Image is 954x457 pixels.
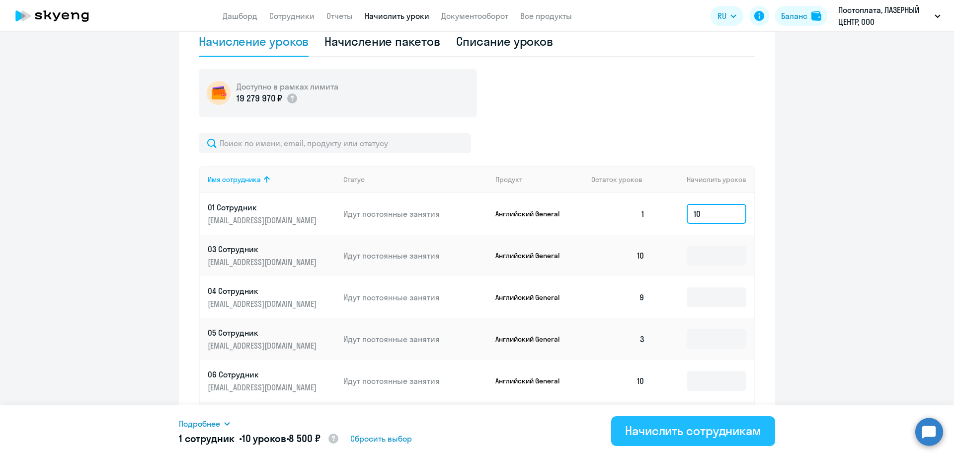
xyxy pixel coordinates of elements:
[208,215,319,226] p: [EMAIL_ADDRESS][DOMAIN_NAME]
[495,175,584,184] div: Продукт
[326,11,353,21] a: Отчеты
[324,33,440,49] div: Начисление пакетов
[343,208,487,219] p: Идут постоянные занятия
[583,235,653,276] td: 10
[343,175,365,184] div: Статус
[208,257,319,268] p: [EMAIL_ADDRESS][DOMAIN_NAME]
[208,202,319,213] p: 01 Сотрудник
[179,418,220,430] span: Подробнее
[717,10,726,22] span: RU
[343,175,487,184] div: Статус
[207,81,231,105] img: wallet-circle.png
[583,360,653,402] td: 10
[208,175,335,184] div: Имя сотрудника
[583,276,653,318] td: 9
[208,369,335,393] a: 06 Сотрудник[EMAIL_ADDRESS][DOMAIN_NAME]
[208,285,335,309] a: 04 Сотрудник[EMAIL_ADDRESS][DOMAIN_NAME]
[365,11,429,21] a: Начислить уроки
[350,433,412,445] span: Сбросить выбор
[343,292,487,303] p: Идут постоянные занятия
[237,81,338,92] h5: Доступно в рамках лимита
[289,432,320,445] span: 8 500 ₽
[223,11,257,21] a: Дашборд
[653,166,754,193] th: Начислить уроков
[625,423,761,439] div: Начислить сотрудникам
[811,11,821,21] img: balance
[208,327,335,351] a: 05 Сотрудник[EMAIL_ADDRESS][DOMAIN_NAME]
[343,334,487,345] p: Идут постоянные занятия
[269,11,315,21] a: Сотрудники
[208,244,319,255] p: 03 Сотрудник
[611,416,775,446] button: Начислить сотрудникам
[343,250,487,261] p: Идут постоянные занятия
[199,33,309,49] div: Начисление уроков
[208,382,319,393] p: [EMAIL_ADDRESS][DOMAIN_NAME]
[456,33,554,49] div: Списание уроков
[591,175,653,184] div: Остаток уроков
[237,92,282,105] p: 19 279 970 ₽
[591,175,642,184] span: Остаток уроков
[208,175,261,184] div: Имя сотрудника
[583,193,653,235] td: 1
[495,293,570,302] p: Английский General
[208,244,335,268] a: 03 Сотрудник[EMAIL_ADDRESS][DOMAIN_NAME]
[199,133,471,153] input: Поиск по имени, email, продукту или статусу
[208,327,319,338] p: 05 Сотрудник
[520,11,572,21] a: Все продукты
[495,251,570,260] p: Английский General
[208,202,335,226] a: 01 Сотрудник[EMAIL_ADDRESS][DOMAIN_NAME]
[495,376,570,385] p: Английский General
[495,209,570,218] p: Английский General
[833,4,946,28] button: Постоплата, ЛАЗЕРНЫЙ ЦЕНТР, ООО
[775,6,827,26] button: Балансbalance
[583,402,653,444] td: 9
[495,175,522,184] div: Продукт
[242,432,286,445] span: 10 уроков
[208,285,319,296] p: 04 Сотрудник
[711,6,743,26] button: RU
[495,335,570,344] p: Английский General
[838,4,931,28] p: Постоплата, ЛАЗЕРНЫЙ ЦЕНТР, ООО
[781,10,807,22] div: Баланс
[208,298,319,309] p: [EMAIL_ADDRESS][DOMAIN_NAME]
[208,340,319,351] p: [EMAIL_ADDRESS][DOMAIN_NAME]
[343,375,487,386] p: Идут постоянные занятия
[179,432,339,447] h5: 1 сотрудник • •
[583,318,653,360] td: 3
[441,11,508,21] a: Документооборот
[208,369,319,380] p: 06 Сотрудник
